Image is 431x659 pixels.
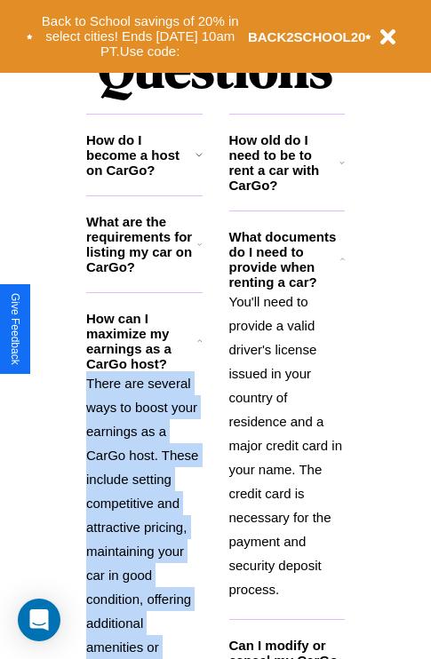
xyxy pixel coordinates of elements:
b: BACK2SCHOOL20 [248,29,366,44]
button: Back to School savings of 20% in select cities! Ends [DATE] 10am PT.Use code: [33,9,248,64]
h3: How old do I need to be to rent a car with CarGo? [229,132,340,193]
h3: What documents do I need to provide when renting a car? [229,229,341,290]
p: You'll need to provide a valid driver's license issued in your country of residence and a major c... [229,290,346,601]
h3: How can I maximize my earnings as a CarGo host? [86,311,197,371]
div: Give Feedback [9,293,21,365]
h3: How do I become a host on CarGo? [86,132,196,178]
h3: What are the requirements for listing my car on CarGo? [86,214,197,274]
div: Open Intercom Messenger [18,599,60,641]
